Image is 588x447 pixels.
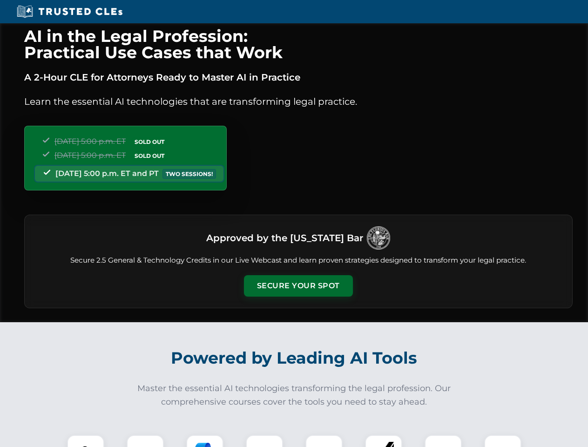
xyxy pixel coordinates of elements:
span: [DATE] 5:00 p.m. ET [54,137,126,146]
button: Secure Your Spot [244,275,353,297]
img: Trusted CLEs [14,5,125,19]
p: Secure 2.5 General & Technology Credits in our Live Webcast and learn proven strategies designed ... [36,255,561,266]
span: SOLD OUT [131,137,168,147]
span: SOLD OUT [131,151,168,161]
h2: Powered by Leading AI Tools [36,342,552,374]
p: Learn the essential AI technologies that are transforming legal practice. [24,94,573,109]
h1: AI in the Legal Profession: Practical Use Cases that Work [24,28,573,61]
p: Master the essential AI technologies transforming the legal profession. Our comprehensive courses... [131,382,457,409]
span: [DATE] 5:00 p.m. ET [54,151,126,160]
p: A 2-Hour CLE for Attorneys Ready to Master AI in Practice [24,70,573,85]
img: Logo [367,226,390,250]
h3: Approved by the [US_STATE] Bar [206,230,363,246]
